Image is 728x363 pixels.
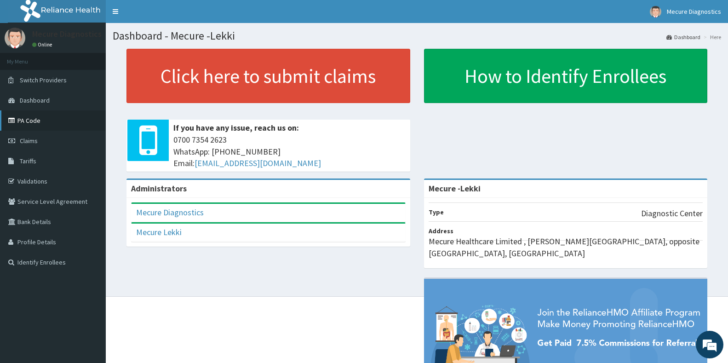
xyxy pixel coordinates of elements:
a: Mecure Diagnostics [136,207,204,218]
a: Dashboard [666,33,700,41]
b: Type [429,208,444,216]
span: Tariffs [20,157,36,165]
b: Address [429,227,453,235]
p: Mecure Healthcare Limited , [PERSON_NAME][GEOGRAPHIC_DATA], opposite [GEOGRAPHIC_DATA], [GEOGRAPH... [429,236,703,259]
b: If you have any issue, reach us on: [173,122,299,133]
p: Mecure Diagnostics [32,30,102,38]
span: 0700 7354 2623 WhatsApp: [PHONE_NUMBER] Email: [173,134,406,169]
img: User Image [650,6,661,17]
strong: Mecure -Lekki [429,183,481,194]
h1: Dashboard - Mecure -Lekki [113,30,721,42]
li: Here [701,33,721,41]
img: User Image [5,28,25,48]
b: Administrators [131,183,187,194]
span: Switch Providers [20,76,67,84]
a: Click here to submit claims [126,49,410,103]
a: How to Identify Enrollees [424,49,708,103]
span: Dashboard [20,96,50,104]
p: Diagnostic Center [641,207,703,219]
a: Online [32,41,54,48]
span: Mecure Diagnostics [667,7,721,16]
a: [EMAIL_ADDRESS][DOMAIN_NAME] [195,158,321,168]
span: Claims [20,137,38,145]
a: Mecure Lekki [136,227,182,237]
